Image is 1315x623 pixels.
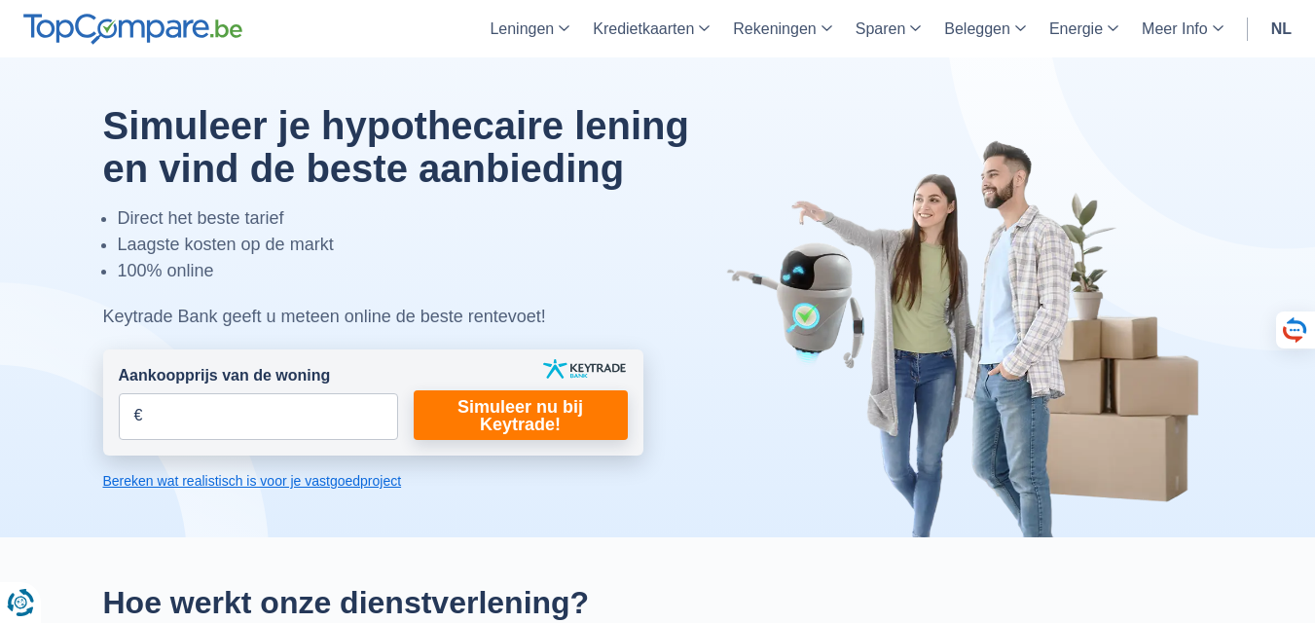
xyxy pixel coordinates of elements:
[118,258,739,284] li: 100% online
[414,390,628,440] a: Simuleer nu bij Keytrade!
[118,205,739,232] li: Direct het beste tarief
[726,138,1213,537] img: image-hero
[23,14,242,45] img: TopCompare
[543,359,626,379] img: keytrade
[103,584,1213,621] h2: Hoe werkt onze dienstverlening?
[103,471,643,491] a: Bereken wat realistisch is voor je vastgoedproject
[103,304,739,330] div: Keytrade Bank geeft u meteen online de beste rentevoet!
[103,104,739,190] h1: Simuleer je hypothecaire lening en vind de beste aanbieding
[119,365,331,387] label: Aankoopprijs van de woning
[134,405,143,427] span: €
[118,232,739,258] li: Laagste kosten op de markt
